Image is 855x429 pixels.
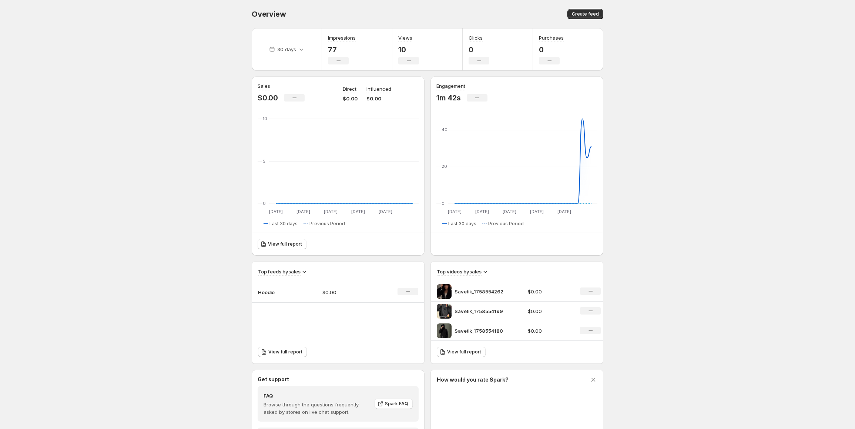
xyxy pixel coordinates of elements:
[469,34,483,41] h3: Clicks
[258,347,307,357] a: View full report
[258,268,301,275] h3: Top feeds by sales
[455,307,510,315] p: Savetik_1758554199
[263,159,265,164] text: 5
[398,34,412,41] h3: Views
[379,209,392,214] text: [DATE]
[277,46,296,53] p: 30 days
[269,209,283,214] text: [DATE]
[448,221,476,227] span: Last 30 days
[442,201,445,206] text: 0
[442,164,447,169] text: 20
[475,209,489,214] text: [DATE]
[264,401,369,416] p: Browse through the questions frequently asked by stores on live chat support.
[375,399,413,409] a: Spark FAQ
[528,288,571,295] p: $0.00
[567,9,603,19] button: Create feed
[557,209,571,214] text: [DATE]
[366,85,391,93] p: Influenced
[448,209,462,214] text: [DATE]
[268,241,302,247] span: View full report
[530,209,544,214] text: [DATE]
[343,85,356,93] p: Direct
[328,34,356,41] h3: Impressions
[258,289,295,296] p: Hoodie
[469,45,489,54] p: 0
[437,268,482,275] h3: Top videos by sales
[258,239,306,249] a: View full report
[252,10,286,19] span: Overview
[528,327,571,335] p: $0.00
[309,221,345,227] span: Previous Period
[322,289,375,296] p: $0.00
[539,34,564,41] h3: Purchases
[398,45,419,54] p: 10
[324,209,338,214] text: [DATE]
[385,401,408,407] span: Spark FAQ
[258,376,289,383] h3: Get support
[296,209,310,214] text: [DATE]
[528,307,571,315] p: $0.00
[258,82,270,90] h3: Sales
[572,11,599,17] span: Create feed
[447,349,481,355] span: View full report
[539,45,564,54] p: 0
[437,323,452,338] img: Savetik_1758554180
[366,95,391,102] p: $0.00
[437,347,486,357] a: View full report
[436,93,461,102] p: 1m 42s
[437,376,509,383] h3: How would you rate Spark?
[351,209,365,214] text: [DATE]
[268,349,302,355] span: View full report
[437,304,452,319] img: Savetik_1758554199
[455,288,510,295] p: Savetik_1758554262
[328,45,356,54] p: 77
[437,284,452,299] img: Savetik_1758554262
[264,392,369,399] h4: FAQ
[455,327,510,335] p: Savetik_1758554180
[263,116,267,121] text: 10
[442,127,447,132] text: 40
[488,221,524,227] span: Previous Period
[263,201,266,206] text: 0
[258,93,278,102] p: $0.00
[343,95,358,102] p: $0.00
[436,82,465,90] h3: Engagement
[503,209,516,214] text: [DATE]
[269,221,298,227] span: Last 30 days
